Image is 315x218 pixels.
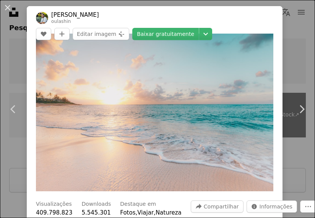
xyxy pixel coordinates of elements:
[199,28,212,40] button: Escolha o tamanho do download
[132,28,199,40] a: Baixar gratuitamente
[260,201,292,212] span: Informações
[36,34,273,191] button: Ampliar esta imagem
[51,11,99,19] a: [PERSON_NAME]
[191,200,244,213] button: Compartilhar esta imagem
[156,209,182,216] a: Natureza
[81,209,110,216] span: 5.545.301
[36,28,51,40] button: Curtir
[51,19,71,24] a: oulashin
[137,209,154,216] a: Viajar
[247,200,297,213] button: Estatísticas desta imagem
[36,12,48,24] img: Ir para o perfil de Sean Oulashin
[54,28,70,40] button: Adicionar à coleção
[204,201,239,212] span: Compartilhar
[135,209,137,216] span: ,
[288,73,315,146] a: Próximo
[154,209,156,216] span: ,
[81,200,111,208] h3: Downloads
[36,209,72,216] span: 409.798.823
[36,34,273,191] img: seashore during golden hour
[36,200,72,208] h3: Visualizações
[73,28,129,40] button: Editar imagem
[120,209,135,216] a: Fotos
[120,200,156,208] h3: Destaque em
